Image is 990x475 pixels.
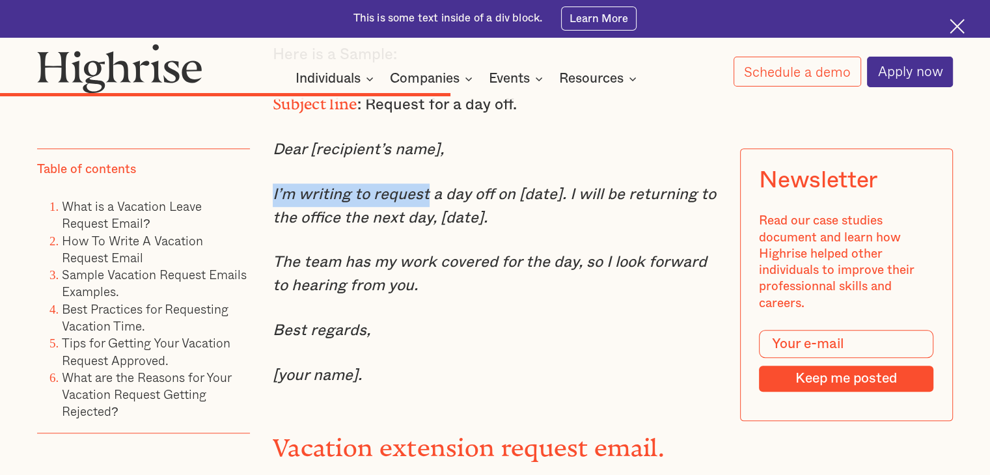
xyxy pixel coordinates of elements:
div: Individuals [296,71,378,87]
a: What is a Vacation Leave Request Email? [62,197,202,232]
em: Dear [recipient’s name], [273,142,444,157]
img: Highrise logo [37,44,202,94]
em: I’m writing to request a day off on [date]. I will be returning to the office the next day, [date]. [273,187,716,226]
div: This is some text inside of a div block. [353,11,543,26]
a: Tips for Getting Your Vacation Request Approved. [62,334,230,370]
a: What are the Reasons for Your Vacation Request Getting Rejected? [62,368,231,421]
a: Apply now [867,57,953,87]
a: Schedule a demo [734,57,861,87]
input: Keep me posted [760,366,934,392]
div: Newsletter [760,168,877,195]
div: Events [489,71,547,87]
a: Best Practices for Requesting Vacation Time. [62,299,228,335]
em: Best regards, [273,323,370,338]
a: How To Write A Vacation Request Email [62,231,203,267]
div: Resources [559,71,640,87]
em: [your name]. [273,368,362,383]
strong: Subject line [273,95,357,105]
p: : Request for a day off. [273,88,717,117]
div: Individuals [296,71,361,87]
div: Read our case studies document and learn how Highrise helped other individuals to improve their p... [760,213,934,312]
a: Sample Vacation Request Emails Examples. [62,265,247,301]
div: Companies [390,71,460,87]
strong: Vacation extension request email. [273,433,665,449]
em: The team has my work covered for the day, so I look forward to hearing from you. [273,254,707,293]
input: Your e-mail [760,331,934,359]
form: Modal Form [760,331,934,392]
div: Table of contents [37,161,136,178]
div: Resources [559,71,624,87]
div: Companies [390,71,476,87]
img: Cross icon [950,19,965,34]
a: Learn More [561,7,637,30]
div: Events [489,71,530,87]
